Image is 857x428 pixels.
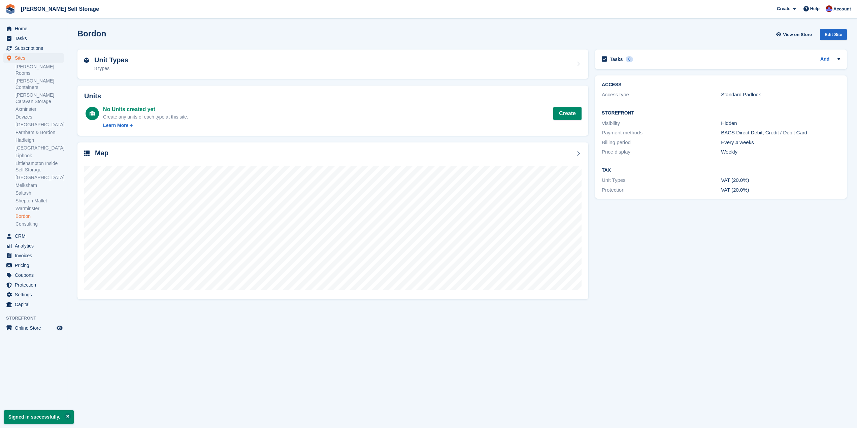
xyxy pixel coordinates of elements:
a: menu [3,241,64,251]
div: BACS Direct Debit, Credit / Debit Card [721,129,840,137]
img: Tim Brant-Coles [826,5,832,12]
span: Online Store [15,323,55,333]
a: [GEOGRAPHIC_DATA] [15,174,64,181]
img: unit-icn-white-d235c252c4782ee186a2df4c2286ac11bc0d7b43c5caf8ab1da4ff888f7e7cf9.svg [90,111,95,116]
div: 0 [626,56,633,62]
div: VAT (20.0%) [721,186,840,194]
p: Signed in successfully. [4,410,74,424]
span: Protection [15,280,55,290]
a: Add [820,56,829,63]
h2: Tax [602,168,840,173]
span: Invoices [15,251,55,260]
a: [PERSON_NAME] Rooms [15,64,64,76]
span: Settings [15,290,55,299]
span: Account [833,6,851,12]
a: menu [3,231,64,241]
h2: Units [84,92,582,100]
a: [GEOGRAPHIC_DATA] [15,145,64,151]
h2: Bordon [77,29,106,38]
div: Hidden [721,120,840,127]
div: Learn More [103,122,128,129]
h2: Storefront [602,110,840,116]
a: Devizes [15,114,64,120]
span: Analytics [15,241,55,251]
div: Payment methods [602,129,721,137]
a: Map [77,142,588,300]
img: stora-icon-8386f47178a22dfd0bd8f6a31ec36ba5ce8667c1dd55bd0f319d3a0aa187defe.svg [5,4,15,14]
span: Tasks [15,34,55,43]
a: menu [3,290,64,299]
a: menu [3,323,64,333]
span: Subscriptions [15,43,55,53]
img: unit-type-icn-2b2737a686de81e16bb02015468b77c625bbabd49415b5ef34ead5e3b44a266d.svg [84,58,89,63]
a: Edit Site [820,29,847,43]
h2: ACCESS [602,82,840,88]
a: Preview store [56,324,64,332]
a: menu [3,24,64,33]
a: menu [3,43,64,53]
a: Bordon [15,213,64,220]
div: Standard Padlock [721,91,840,99]
span: Help [810,5,820,12]
a: [PERSON_NAME] Self Storage [18,3,102,14]
div: VAT (20.0%) [721,176,840,184]
span: Create [777,5,790,12]
a: [PERSON_NAME] Containers [15,78,64,91]
a: [PERSON_NAME] Caravan Storage [15,92,64,105]
div: Every 4 weeks [721,139,840,146]
a: Learn More [103,122,188,129]
span: Capital [15,300,55,309]
a: Hadleigh [15,137,64,143]
div: Unit Types [602,176,721,184]
a: menu [3,261,64,270]
div: Access type [602,91,721,99]
a: Shepton Mallet [15,198,64,204]
div: 8 types [94,65,128,72]
a: Consulting [15,221,64,227]
a: menu [3,270,64,280]
div: Price display [602,148,721,156]
span: Sites [15,53,55,63]
a: menu [3,53,64,63]
h2: Map [95,149,108,157]
h2: Tasks [610,56,623,62]
div: No Units created yet [103,105,188,113]
a: Liphook [15,153,64,159]
a: Warminster [15,205,64,212]
div: Weekly [721,148,840,156]
a: Unit Types 8 types [77,50,588,79]
a: Saltash [15,190,64,196]
button: Create [553,107,582,120]
a: Melksham [15,182,64,189]
span: View on Store [783,31,812,38]
span: CRM [15,231,55,241]
a: View on Store [775,29,815,40]
h2: Unit Types [94,56,128,64]
div: Edit Site [820,29,847,40]
a: menu [3,300,64,309]
a: Littlehampton Inside Self Storage [15,160,64,173]
a: [GEOGRAPHIC_DATA] [15,122,64,128]
div: Protection [602,186,721,194]
span: Coupons [15,270,55,280]
a: Axminster [15,106,64,112]
div: Visibility [602,120,721,127]
a: menu [3,251,64,260]
span: Home [15,24,55,33]
span: Storefront [6,315,67,322]
div: Create any units of each type at this site. [103,113,188,121]
a: menu [3,34,64,43]
div: Billing period [602,139,721,146]
a: Farnham & Bordon [15,129,64,136]
img: map-icn-33ee37083ee616e46c38cad1a60f524a97daa1e2b2c8c0bc3eb3415660979fc1.svg [84,151,90,156]
span: Pricing [15,261,55,270]
a: menu [3,280,64,290]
